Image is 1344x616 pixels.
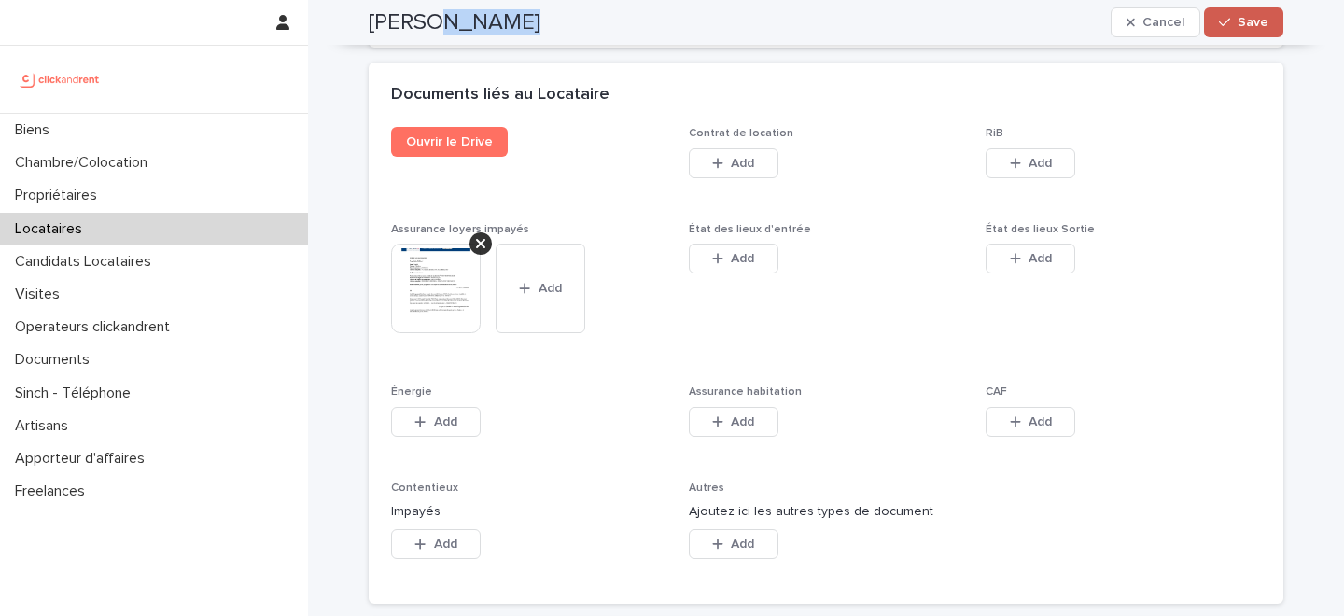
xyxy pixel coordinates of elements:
[689,224,811,235] span: État des lieux d'entrée
[7,286,75,303] p: Visites
[7,121,64,139] p: Biens
[7,450,160,468] p: Apporteur d'affaires
[391,127,508,157] a: Ouvrir le Drive
[1142,16,1184,29] span: Cancel
[689,128,793,139] span: Contrat de location
[434,538,457,551] span: Add
[7,253,166,271] p: Candidats Locataires
[369,9,540,36] h2: [PERSON_NAME]
[689,244,778,273] button: Add
[391,529,481,559] button: Add
[434,415,457,428] span: Add
[1111,7,1200,37] button: Cancel
[1204,7,1283,37] button: Save
[1029,157,1052,170] span: Add
[986,148,1075,178] button: Add
[539,282,562,295] span: Add
[731,157,754,170] span: Add
[731,415,754,428] span: Add
[731,538,754,551] span: Add
[7,483,100,500] p: Freelances
[391,85,609,105] h2: Documents liés au Locataire
[689,483,724,494] span: Autres
[986,407,1075,437] button: Add
[391,407,481,437] button: Add
[391,386,432,398] span: Énergie
[1238,16,1268,29] span: Save
[7,385,146,402] p: Sinch - Téléphone
[7,154,162,172] p: Chambre/Colocation
[1029,415,1052,428] span: Add
[406,135,493,148] span: Ouvrir le Drive
[1029,252,1052,265] span: Add
[986,386,1007,398] span: CAF
[391,502,666,522] p: Impayés
[391,224,529,235] span: Assurance loyers impayés
[731,252,754,265] span: Add
[689,407,778,437] button: Add
[986,224,1095,235] span: État des lieux Sortie
[15,61,105,98] img: UCB0brd3T0yccxBKYDjQ
[7,220,97,238] p: Locataires
[7,351,105,369] p: Documents
[7,318,185,336] p: Operateurs clickandrent
[7,187,112,204] p: Propriétaires
[391,483,458,494] span: Contentieux
[496,244,585,333] button: Add
[689,529,778,559] button: Add
[986,128,1003,139] span: RiB
[689,386,802,398] span: Assurance habitation
[689,502,964,522] p: Ajoutez ici les autres types de document
[7,417,83,435] p: Artisans
[986,244,1075,273] button: Add
[689,148,778,178] button: Add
